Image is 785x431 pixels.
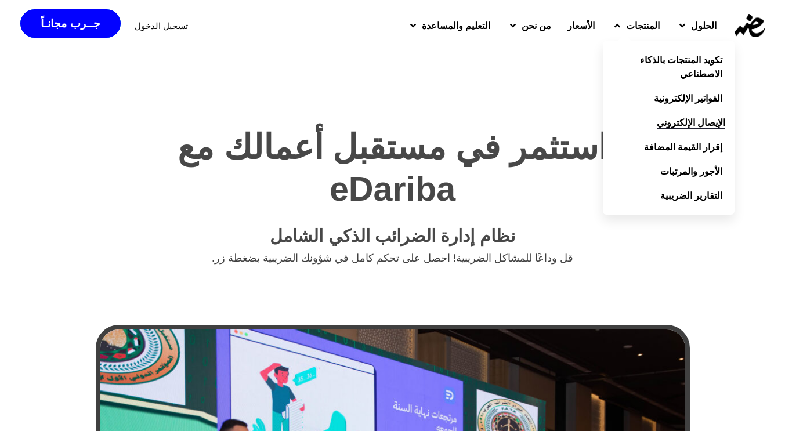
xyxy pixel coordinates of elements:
[498,10,559,41] a: من نحن
[603,10,668,41] a: المنتجات
[559,10,603,41] a: الأسعار
[603,159,735,183] a: الأجور والمرتبات
[660,164,722,178] span: الأجور والمرتبات
[735,14,765,37] img: eDariba
[41,18,100,29] span: جــرب مجانـاً
[626,19,660,32] span: المنتجات
[615,53,722,81] span: تكويد المنتجات بالذكاء الاصطناعي
[24,227,761,244] h4: نظام إدارة الضرائب الذكي الشامل
[567,19,595,32] span: الأسعار
[24,248,761,269] p: قل وداعًا للمشاكل الضريبية! احصل على تحكم كامل في شؤونك الضريبية بضغطة زر.
[668,10,725,41] a: الحلول
[644,140,722,154] span: إقرار القيمة المضافة
[399,10,498,41] a: التعليم والمساعدة
[691,19,717,32] span: الحلول
[522,19,551,32] span: من نحن
[603,86,735,110] a: الفواتير الإلكترونية
[654,91,722,105] span: الفواتير الإلكترونية
[135,21,188,30] a: تسجيل الدخول
[603,110,735,135] a: الإيصال الإلكتروني
[20,9,120,38] a: جــرب مجانـاً
[660,189,722,202] span: التقارير الضريبية
[422,19,490,32] span: التعليم والمساعدة
[603,48,735,86] a: تكويد المنتجات بالذكاء الاصطناعي
[603,135,735,159] a: إقرار القيمة المضافة
[111,126,674,210] h2: استثمر في مستقبل أعمالك مع eDariba
[657,115,725,129] span: الإيصال الإلكتروني
[603,183,735,208] a: التقارير الضريبية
